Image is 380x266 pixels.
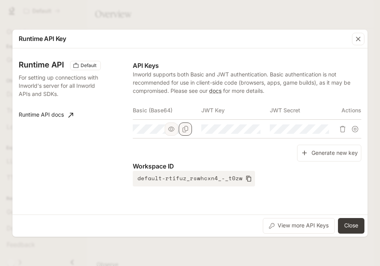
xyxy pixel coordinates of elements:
[70,61,101,70] div: These keys will apply to your current workspace only
[133,171,255,186] button: default-rtifuz_rswhcxn4_-_t0zw
[338,218,364,234] button: Close
[133,101,201,120] th: Basic (Base64)
[263,218,335,234] button: View more API Keys
[297,145,361,161] button: Generate new key
[270,101,338,120] th: JWT Secret
[16,107,76,123] a: Runtime API docs
[209,87,222,94] a: docs
[133,70,361,95] p: Inworld supports both Basic and JWT authentication. Basic authentication is not recommended for u...
[19,34,66,43] p: Runtime API Key
[338,101,361,120] th: Actions
[133,161,361,171] p: Workspace ID
[179,122,192,136] button: Copy Basic (Base64)
[19,73,100,98] p: For setting up connections with Inworld's server for all Inworld APIs and SDKs.
[19,61,64,69] h3: Runtime API
[201,101,270,120] th: JWT Key
[349,123,361,135] button: Suspend API key
[133,61,361,70] p: API Keys
[336,123,349,135] button: Delete API key
[77,62,100,69] span: Default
